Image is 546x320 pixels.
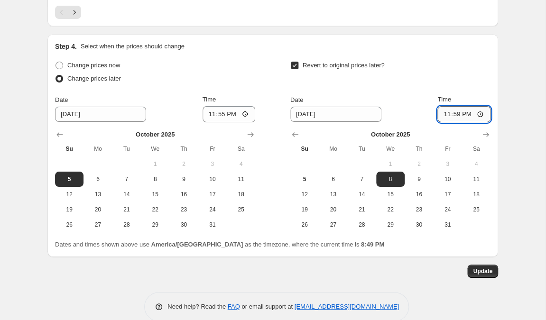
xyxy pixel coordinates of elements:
button: Friday October 10 2025 [198,172,227,187]
span: 10 [437,175,458,183]
span: Dates and times shown above use as the timezone, where the current time is [55,241,384,248]
th: Saturday [227,141,255,156]
span: 25 [466,206,487,213]
button: Monday October 6 2025 [319,172,347,187]
span: 4 [231,160,251,168]
span: 16 [408,191,429,198]
span: 26 [59,221,80,229]
button: Thursday October 2 2025 [405,156,433,172]
nav: Pagination [55,6,81,19]
button: Saturday October 18 2025 [462,187,490,202]
span: 15 [380,191,401,198]
span: 27 [323,221,343,229]
span: 19 [294,206,315,213]
span: Mo [87,145,108,153]
span: 9 [408,175,429,183]
span: 18 [466,191,487,198]
span: 10 [202,175,223,183]
button: Monday October 13 2025 [319,187,347,202]
button: Wednesday October 29 2025 [141,217,169,232]
button: Thursday October 30 2025 [169,217,198,232]
h2: Step 4. [55,42,77,51]
span: Tu [116,145,137,153]
button: Thursday October 23 2025 [405,202,433,217]
th: Sunday [55,141,83,156]
span: Su [59,145,80,153]
span: We [380,145,401,153]
span: 5 [59,175,80,183]
button: Wednesday October 15 2025 [141,187,169,202]
span: 2 [408,160,429,168]
button: Friday October 10 2025 [433,172,462,187]
span: 29 [380,221,401,229]
button: Saturday October 25 2025 [227,202,255,217]
span: 13 [323,191,343,198]
span: 1 [380,160,401,168]
button: Thursday October 16 2025 [169,187,198,202]
button: Wednesday October 29 2025 [376,217,405,232]
button: Saturday October 25 2025 [462,202,490,217]
button: Update [467,265,498,278]
span: 9 [173,175,194,183]
span: 20 [323,206,343,213]
th: Wednesday [141,141,169,156]
button: Sunday October 26 2025 [290,217,319,232]
button: Wednesday October 1 2025 [376,156,405,172]
span: Date [55,96,68,103]
span: 6 [323,175,343,183]
span: Mo [323,145,343,153]
button: Monday October 20 2025 [319,202,347,217]
span: Sa [466,145,487,153]
span: 28 [351,221,372,229]
b: 8:49 PM [361,241,384,248]
span: Th [173,145,194,153]
button: Saturday October 11 2025 [227,172,255,187]
button: Tuesday October 7 2025 [112,172,141,187]
button: Monday October 13 2025 [83,187,112,202]
span: 22 [380,206,401,213]
th: Thursday [169,141,198,156]
span: 30 [408,221,429,229]
span: 1 [145,160,166,168]
button: Monday October 6 2025 [83,172,112,187]
span: Change prices later [67,75,121,82]
button: Sunday October 26 2025 [55,217,83,232]
th: Monday [319,141,347,156]
span: 16 [173,191,194,198]
span: 11 [231,175,251,183]
button: Friday October 31 2025 [433,217,462,232]
button: Wednesday October 8 2025 [376,172,405,187]
button: Thursday October 2 2025 [169,156,198,172]
span: 3 [437,160,458,168]
button: Wednesday October 1 2025 [141,156,169,172]
span: 5 [294,175,315,183]
span: 31 [202,221,223,229]
input: 12:00 [203,106,256,122]
button: Tuesday October 14 2025 [347,187,376,202]
span: or email support at [240,303,295,310]
th: Saturday [462,141,490,156]
span: 13 [87,191,108,198]
button: Monday October 27 2025 [319,217,347,232]
a: FAQ [228,303,240,310]
button: Tuesday October 21 2025 [347,202,376,217]
span: 8 [380,175,401,183]
button: Monday October 20 2025 [83,202,112,217]
button: Show next month, November 2025 [244,128,257,141]
span: 24 [202,206,223,213]
span: 7 [351,175,372,183]
span: 4 [466,160,487,168]
span: 11 [466,175,487,183]
button: Saturday October 18 2025 [227,187,255,202]
button: Show next month, November 2025 [479,128,492,141]
th: Wednesday [376,141,405,156]
button: Friday October 31 2025 [198,217,227,232]
button: Tuesday October 28 2025 [112,217,141,232]
span: 7 [116,175,137,183]
button: Thursday October 9 2025 [405,172,433,187]
span: 23 [173,206,194,213]
button: Tuesday October 7 2025 [347,172,376,187]
button: Next [68,6,81,19]
button: Tuesday October 14 2025 [112,187,141,202]
button: Wednesday October 22 2025 [376,202,405,217]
